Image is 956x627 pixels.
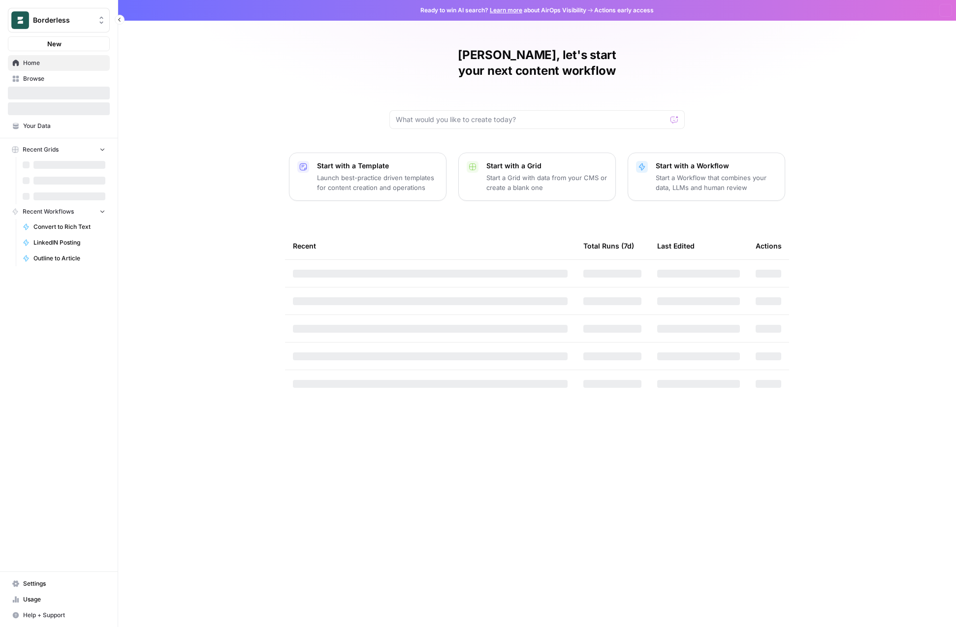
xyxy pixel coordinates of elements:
[8,204,110,219] button: Recent Workflows
[8,576,110,592] a: Settings
[33,254,105,263] span: Outline to Article
[756,232,782,259] div: Actions
[33,15,93,25] span: Borderless
[317,161,438,171] p: Start with a Template
[8,55,110,71] a: Home
[23,579,105,588] span: Settings
[8,118,110,134] a: Your Data
[33,238,105,247] span: LinkedIN Posting
[23,595,105,604] span: Usage
[23,611,105,620] span: Help + Support
[33,222,105,231] span: Convert to Rich Text
[420,6,586,15] span: Ready to win AI search? about AirOps Visibility
[317,173,438,192] p: Launch best-practice driven templates for content creation and operations
[583,232,634,259] div: Total Runs (7d)
[23,122,105,130] span: Your Data
[594,6,654,15] span: Actions early access
[486,161,607,171] p: Start with a Grid
[8,607,110,623] button: Help + Support
[8,592,110,607] a: Usage
[458,153,616,201] button: Start with a GridStart a Grid with data from your CMS or create a blank one
[11,11,29,29] img: Borderless Logo
[18,219,110,235] a: Convert to Rich Text
[47,39,62,49] span: New
[389,47,685,79] h1: [PERSON_NAME], let's start your next content workflow
[396,115,667,125] input: What would you like to create today?
[8,36,110,51] button: New
[18,251,110,266] a: Outline to Article
[8,142,110,157] button: Recent Grids
[23,207,74,216] span: Recent Workflows
[289,153,446,201] button: Start with a TemplateLaunch best-practice driven templates for content creation and operations
[293,232,568,259] div: Recent
[8,71,110,87] a: Browse
[8,8,110,32] button: Workspace: Borderless
[490,6,522,14] a: Learn more
[23,145,59,154] span: Recent Grids
[656,161,777,171] p: Start with a Workflow
[628,153,785,201] button: Start with a WorkflowStart a Workflow that combines your data, LLMs and human review
[23,74,105,83] span: Browse
[656,173,777,192] p: Start a Workflow that combines your data, LLMs and human review
[18,235,110,251] a: LinkedIN Posting
[23,59,105,67] span: Home
[486,173,607,192] p: Start a Grid with data from your CMS or create a blank one
[657,232,695,259] div: Last Edited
